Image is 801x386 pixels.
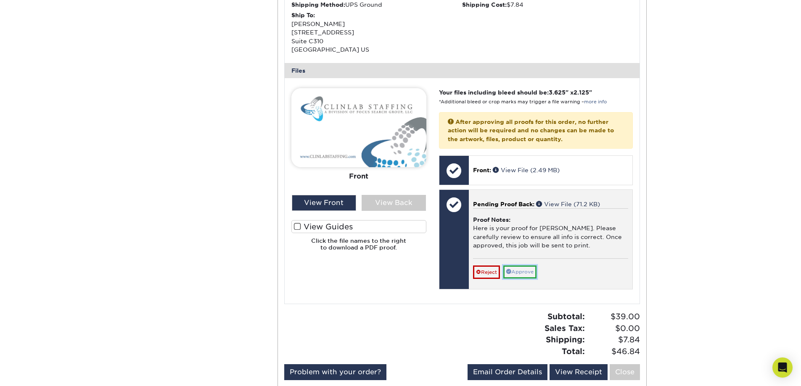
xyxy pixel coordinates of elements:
span: Front: [473,167,491,173]
a: View File (71.2 KB) [536,201,600,207]
strong: Proof Notes: [473,216,510,223]
div: [PERSON_NAME] [STREET_ADDRESS] Suite C310 [GEOGRAPHIC_DATA] US [291,11,462,54]
strong: Your files including bleed should be: " x " [439,89,592,96]
span: 2.125 [574,89,589,96]
label: View Guides [291,220,426,233]
strong: Total: [562,347,585,356]
strong: Shipping Method: [291,1,345,8]
span: $39.00 [587,311,640,323]
div: View Front [292,195,356,211]
strong: Shipping: [546,335,585,344]
a: Problem with your order? [284,364,386,380]
div: View Back [362,195,426,211]
span: $46.84 [587,346,640,357]
span: $0.00 [587,323,640,334]
strong: Ship To: [291,12,315,18]
small: *Additional bleed or crop marks may trigger a file warning – [439,99,607,105]
h6: Click the file names to the right to download a PDF proof. [291,237,426,258]
a: more info [584,99,607,105]
div: Open Intercom Messenger [772,357,793,378]
div: $7.84 [462,0,633,9]
a: Approve [503,265,537,278]
a: View File (2.49 MB) [493,167,560,173]
span: $7.84 [587,334,640,346]
a: Email Order Details [468,364,547,380]
a: Reject [473,265,500,279]
div: Files [285,63,640,78]
span: 3.625 [549,89,566,96]
div: UPS Ground [291,0,462,9]
strong: Sales Tax: [545,323,585,333]
div: Here is your proof for [PERSON_NAME]. Please carefully review to ensure all info is correct. Once... [473,208,628,258]
a: View Receipt [550,364,608,380]
strong: After approving all proofs for this order, no further action will be required and no changes can ... [448,118,614,142]
div: Front [291,167,426,186]
strong: Subtotal: [547,312,585,321]
a: Close [610,364,640,380]
strong: Shipping Cost: [462,1,507,8]
span: Pending Proof Back: [473,201,534,207]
